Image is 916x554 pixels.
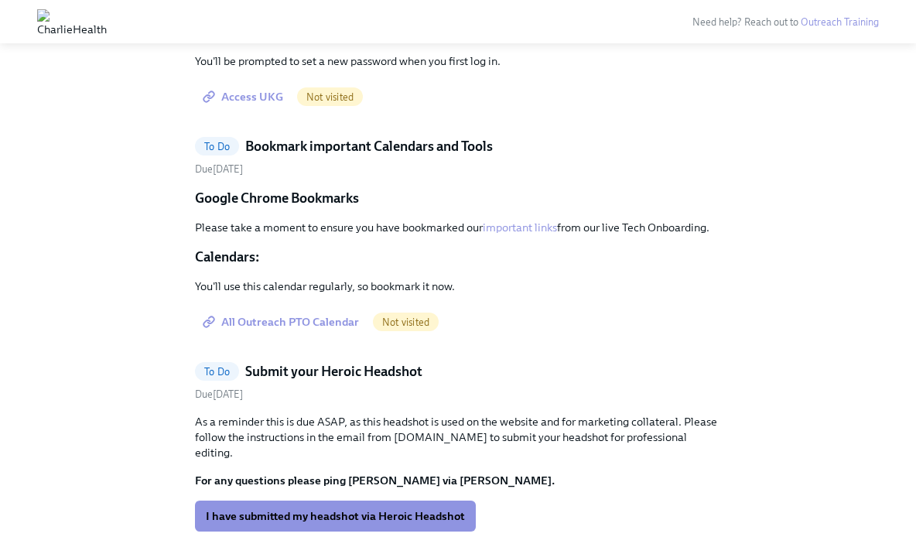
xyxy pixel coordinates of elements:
[195,163,243,175] span: Tuesday, September 23rd 2025, 7:00 am
[206,508,465,524] span: I have submitted my headshot via Heroic Headshot
[245,362,422,381] h5: Submit your Heroic Headshot
[195,414,721,460] p: As a reminder this is due ASAP, as this headshot is used on the website and for marketing collate...
[195,306,370,337] a: All Outreach PTO Calendar
[195,474,555,487] strong: For any questions please ping [PERSON_NAME] via [PERSON_NAME].
[195,53,721,69] p: You'll be prompted to set a new password when you first log in.
[245,137,493,156] h5: Bookmark important Calendars and Tools
[195,366,239,378] span: To Do
[37,9,107,34] img: CharlieHealth
[195,279,721,294] p: You'll use this calendar regularly, so bookmark it now.
[483,221,557,234] a: important links
[195,388,243,400] span: Friday, September 26th 2025, 7:00 am
[195,81,294,112] a: Access UKG
[297,91,363,103] span: Not visited
[195,362,721,402] a: To DoSubmit your Heroic HeadshotDue[DATE]
[195,248,721,266] p: Calendars:
[692,16,879,28] span: Need help? Reach out to
[195,501,476,532] button: I have submitted my headshot via Heroic Headshot
[206,89,283,104] span: Access UKG
[195,137,721,176] a: To DoBookmark important Calendars and ToolsDue[DATE]
[206,314,359,330] span: All Outreach PTO Calendar
[195,189,721,207] p: Google Chrome Bookmarks
[195,220,721,235] p: Please take a moment to ensure you have bookmarked our from our live Tech Onboarding.
[195,141,239,152] span: To Do
[801,16,879,28] a: Outreach Training
[373,316,439,328] span: Not visited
